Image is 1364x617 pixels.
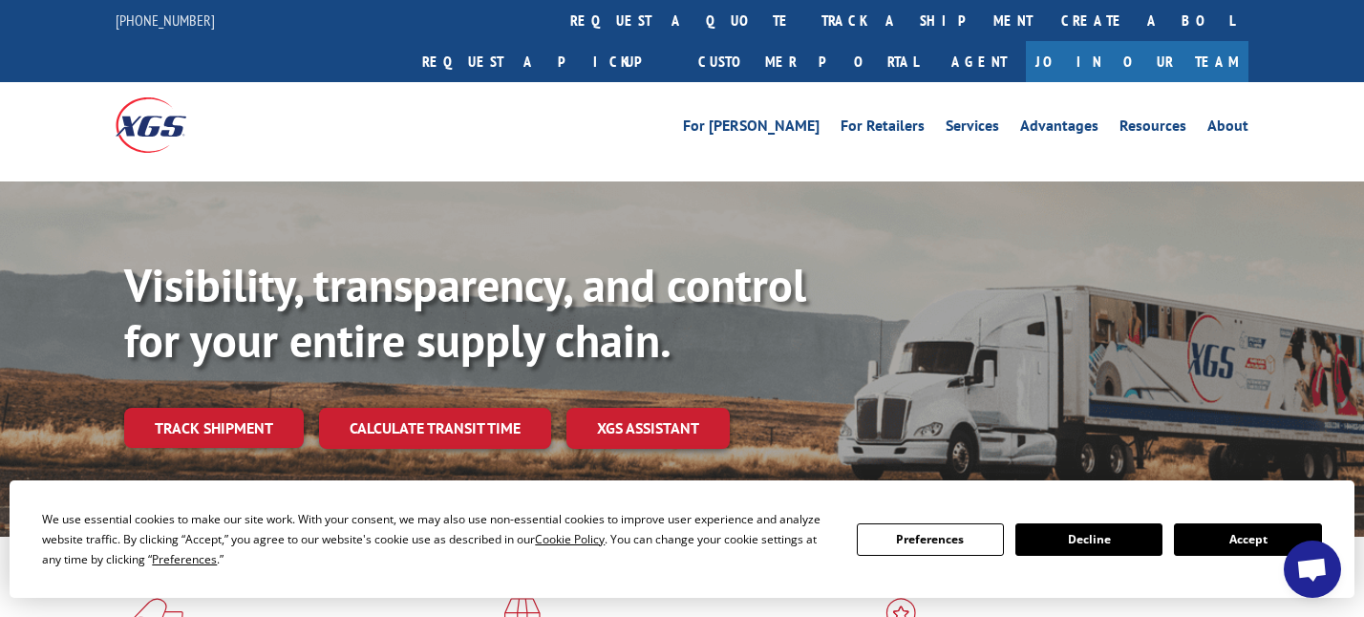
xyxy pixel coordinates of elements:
a: Agent [932,41,1026,82]
a: About [1207,118,1248,139]
a: [PHONE_NUMBER] [116,11,215,30]
a: Customer Portal [684,41,932,82]
b: Visibility, transparency, and control for your entire supply chain. [124,255,806,370]
a: For [PERSON_NAME] [683,118,820,139]
button: Preferences [857,523,1004,556]
a: XGS ASSISTANT [566,408,730,449]
a: Calculate transit time [319,408,551,449]
div: Cookie Consent Prompt [10,480,1354,598]
a: Advantages [1020,118,1098,139]
a: For Retailers [841,118,925,139]
span: Cookie Policy [535,531,605,547]
a: Join Our Team [1026,41,1248,82]
a: Resources [1119,118,1186,139]
a: Request a pickup [408,41,684,82]
button: Accept [1174,523,1321,556]
div: We use essential cookies to make our site work. With your consent, we may also use non-essential ... [42,509,833,569]
span: Preferences [152,551,217,567]
button: Decline [1015,523,1162,556]
div: Open chat [1284,541,1341,598]
a: Services [946,118,999,139]
a: Track shipment [124,408,304,448]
